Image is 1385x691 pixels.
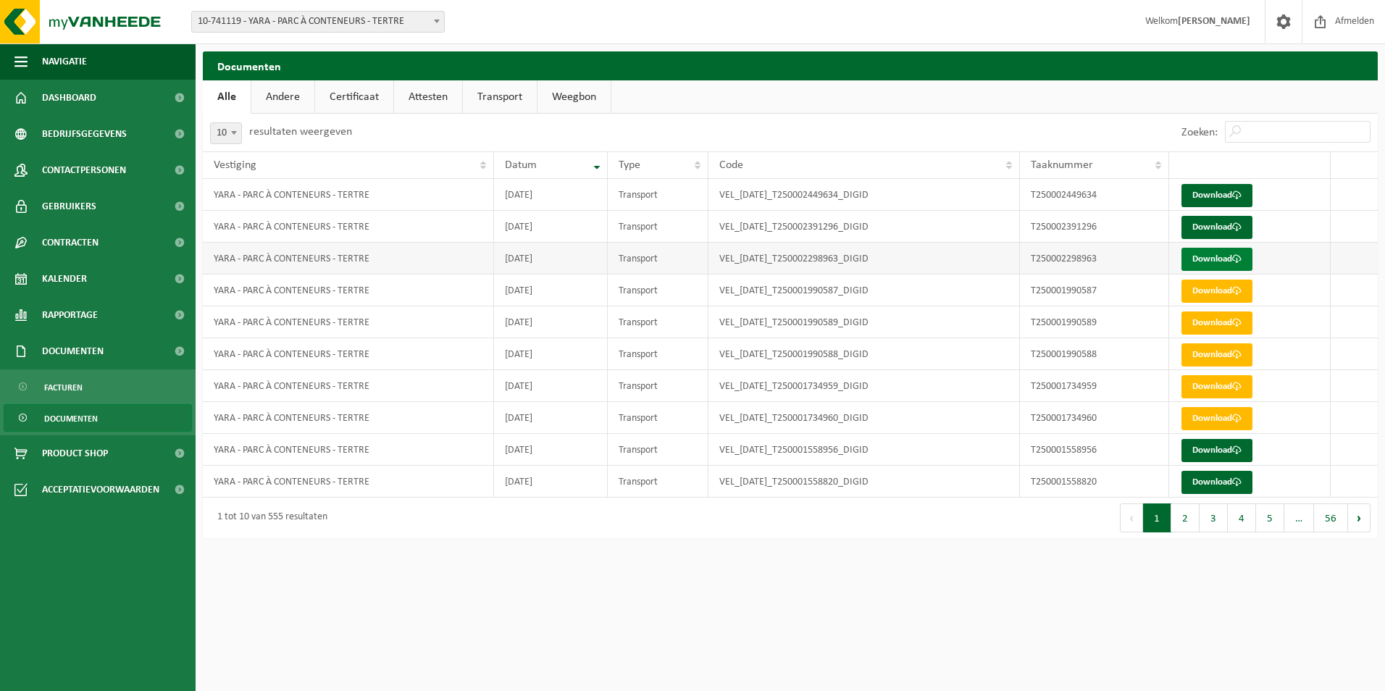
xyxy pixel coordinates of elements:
[708,179,1020,211] td: VEL_[DATE]_T250002449634_DIGID
[1181,471,1252,494] a: Download
[42,333,104,369] span: Documenten
[210,122,242,144] span: 10
[719,159,743,171] span: Code
[463,80,537,114] a: Transport
[1031,159,1093,171] span: Taaknummer
[192,12,444,32] span: 10-741119 - YARA - PARC À CONTENEURS - TERTRE
[1171,503,1200,532] button: 2
[619,159,640,171] span: Type
[608,179,708,211] td: Transport
[608,275,708,306] td: Transport
[608,306,708,338] td: Transport
[394,80,462,114] a: Attesten
[42,225,99,261] span: Contracten
[1020,211,1169,243] td: T250002391296
[1284,503,1314,532] span: …
[708,338,1020,370] td: VEL_[DATE]_T250001990588_DIGID
[203,370,494,402] td: YARA - PARC À CONTENEURS - TERTRE
[608,370,708,402] td: Transport
[42,261,87,297] span: Kalender
[1020,338,1169,370] td: T250001990588
[203,306,494,338] td: YARA - PARC À CONTENEURS - TERTRE
[1348,503,1371,532] button: Next
[708,275,1020,306] td: VEL_[DATE]_T250001990587_DIGID
[1020,306,1169,338] td: T250001990589
[1020,466,1169,498] td: T250001558820
[708,434,1020,466] td: VEL_[DATE]_T250001558956_DIGID
[1200,503,1228,532] button: 3
[1020,275,1169,306] td: T250001990587
[1181,375,1252,398] a: Download
[708,370,1020,402] td: VEL_[DATE]_T250001734959_DIGID
[608,211,708,243] td: Transport
[1020,370,1169,402] td: T250001734959
[494,179,608,211] td: [DATE]
[203,275,494,306] td: YARA - PARC À CONTENEURS - TERTRE
[1181,311,1252,335] a: Download
[1181,216,1252,239] a: Download
[44,374,83,401] span: Facturen
[203,80,251,114] a: Alle
[4,404,192,432] a: Documenten
[1181,248,1252,271] a: Download
[249,126,352,138] label: resultaten weergeven
[251,80,314,114] a: Andere
[505,159,537,171] span: Datum
[494,243,608,275] td: [DATE]
[42,152,126,188] span: Contactpersonen
[210,505,327,531] div: 1 tot 10 van 555 resultaten
[708,466,1020,498] td: VEL_[DATE]_T250001558820_DIGID
[608,338,708,370] td: Transport
[494,306,608,338] td: [DATE]
[1181,280,1252,303] a: Download
[494,370,608,402] td: [DATE]
[494,275,608,306] td: [DATE]
[42,188,96,225] span: Gebruikers
[494,402,608,434] td: [DATE]
[203,211,494,243] td: YARA - PARC À CONTENEURS - TERTRE
[42,472,159,508] span: Acceptatievoorwaarden
[44,405,98,432] span: Documenten
[1020,179,1169,211] td: T250002449634
[1256,503,1284,532] button: 5
[1228,503,1256,532] button: 4
[1020,434,1169,466] td: T250001558956
[708,243,1020,275] td: VEL_[DATE]_T250002298963_DIGID
[708,402,1020,434] td: VEL_[DATE]_T250001734960_DIGID
[608,243,708,275] td: Transport
[42,116,127,152] span: Bedrijfsgegevens
[203,338,494,370] td: YARA - PARC À CONTENEURS - TERTRE
[494,338,608,370] td: [DATE]
[1181,439,1252,462] a: Download
[191,11,445,33] span: 10-741119 - YARA - PARC À CONTENEURS - TERTRE
[42,80,96,116] span: Dashboard
[1020,243,1169,275] td: T250002298963
[608,434,708,466] td: Transport
[42,297,98,333] span: Rapportage
[4,373,192,401] a: Facturen
[494,466,608,498] td: [DATE]
[1314,503,1348,532] button: 56
[203,179,494,211] td: YARA - PARC À CONTENEURS - TERTRE
[1020,402,1169,434] td: T250001734960
[203,434,494,466] td: YARA - PARC À CONTENEURS - TERTRE
[203,51,1378,80] h2: Documenten
[494,434,608,466] td: [DATE]
[214,159,256,171] span: Vestiging
[203,466,494,498] td: YARA - PARC À CONTENEURS - TERTRE
[708,211,1020,243] td: VEL_[DATE]_T250002391296_DIGID
[494,211,608,243] td: [DATE]
[315,80,393,114] a: Certificaat
[203,402,494,434] td: YARA - PARC À CONTENEURS - TERTRE
[1181,407,1252,430] a: Download
[1181,184,1252,207] a: Download
[42,435,108,472] span: Product Shop
[1120,503,1143,532] button: Previous
[211,123,241,143] span: 10
[1181,127,1218,138] label: Zoeken:
[1143,503,1171,532] button: 1
[203,243,494,275] td: YARA - PARC À CONTENEURS - TERTRE
[608,466,708,498] td: Transport
[42,43,87,80] span: Navigatie
[537,80,611,114] a: Weegbon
